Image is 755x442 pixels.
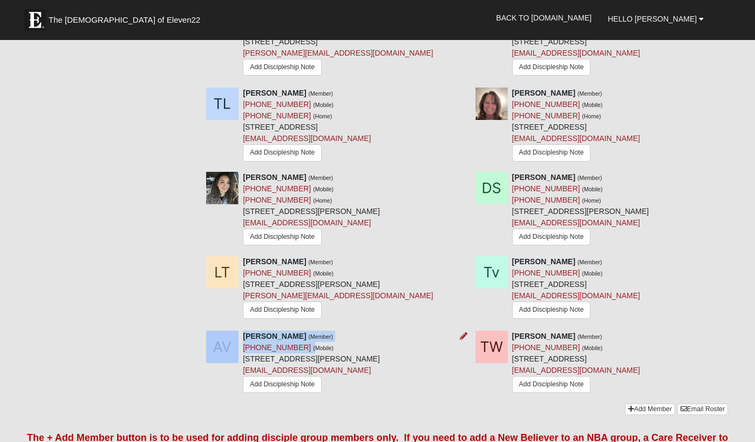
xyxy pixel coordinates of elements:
a: Add Discipleship Note [512,302,591,318]
small: (Mobile) [582,186,603,192]
a: [PHONE_NUMBER] [243,269,311,277]
a: Add Discipleship Note [243,376,322,393]
a: [PHONE_NUMBER] [243,111,311,120]
div: [STREET_ADDRESS] [243,88,371,164]
small: (Mobile) [313,102,334,108]
small: (Mobile) [313,270,334,277]
a: Add Discipleship Note [243,302,322,318]
small: (Home) [582,197,601,204]
a: [PHONE_NUMBER] [512,111,580,120]
small: (Mobile) [313,186,334,192]
small: (Mobile) [582,270,603,277]
strong: [PERSON_NAME] [243,173,306,182]
a: [EMAIL_ADDRESS][DOMAIN_NAME] [243,366,371,374]
small: (Member) [309,90,334,97]
small: (Member) [309,333,334,340]
a: Add Discipleship Note [512,229,591,245]
a: [EMAIL_ADDRESS][DOMAIN_NAME] [512,366,640,374]
div: [STREET_ADDRESS] [512,88,640,164]
a: [PHONE_NUMBER] [243,343,311,352]
a: Add Discipleship Note [512,376,591,393]
div: [STREET_ADDRESS][PERSON_NAME] [243,172,380,248]
strong: [PERSON_NAME] [512,89,575,97]
a: [PERSON_NAME][EMAIL_ADDRESS][DOMAIN_NAME] [243,49,433,57]
small: (Member) [577,259,602,265]
strong: [PERSON_NAME] [512,257,575,266]
a: [PHONE_NUMBER] [512,184,580,193]
span: The [DEMOGRAPHIC_DATA] of Eleven22 [49,15,200,25]
a: [EMAIL_ADDRESS][DOMAIN_NAME] [512,218,640,227]
a: [PHONE_NUMBER] [243,100,311,109]
a: [PERSON_NAME][EMAIL_ADDRESS][DOMAIN_NAME] [243,291,433,300]
div: [STREET_ADDRESS] [512,256,640,321]
small: (Home) [313,197,332,204]
small: (Home) [313,113,332,119]
a: Add Discipleship Note [512,59,591,76]
a: [PHONE_NUMBER] [512,269,580,277]
div: [STREET_ADDRESS] [512,331,640,396]
div: [STREET_ADDRESS][PERSON_NAME] [243,256,433,322]
a: Add Discipleship Note [243,144,322,161]
img: Eleven22 logo [24,9,46,31]
a: Add Discipleship Note [243,59,322,76]
small: (Member) [577,175,602,181]
a: Add Discipleship Note [243,229,322,245]
small: (Member) [309,175,334,181]
span: Hello [PERSON_NAME] [608,15,697,23]
a: [EMAIL_ADDRESS][DOMAIN_NAME] [512,291,640,300]
strong: [PERSON_NAME] [243,332,306,340]
small: (Home) [582,113,601,119]
a: [PHONE_NUMBER] [243,196,311,204]
small: (Mobile) [313,345,334,351]
a: Add Discipleship Note [512,144,591,161]
div: [STREET_ADDRESS][PERSON_NAME] [512,172,649,248]
a: [PHONE_NUMBER] [243,184,311,193]
a: [PHONE_NUMBER] [512,100,580,109]
small: (Mobile) [582,102,603,108]
a: [PHONE_NUMBER] [512,196,580,204]
a: Email Roster [677,404,728,415]
strong: [PERSON_NAME] [243,257,306,266]
div: [STREET_ADDRESS][PERSON_NAME] [243,331,380,396]
small: (Member) [577,333,602,340]
a: [EMAIL_ADDRESS][DOMAIN_NAME] [512,134,640,143]
small: (Member) [577,90,602,97]
div: [STREET_ADDRESS] [512,2,640,78]
a: [EMAIL_ADDRESS][DOMAIN_NAME] [512,49,640,57]
a: Add Member [625,404,675,415]
a: [EMAIL_ADDRESS][DOMAIN_NAME] [243,134,371,143]
a: Back to [DOMAIN_NAME] [488,4,600,31]
strong: [PERSON_NAME] [512,173,575,182]
small: (Mobile) [582,345,603,351]
strong: [PERSON_NAME] [243,89,306,97]
a: Hello [PERSON_NAME] [600,5,712,32]
div: [STREET_ADDRESS] [243,2,433,79]
a: The [DEMOGRAPHIC_DATA] of Eleven22 [19,4,235,31]
a: [PHONE_NUMBER] [512,343,580,352]
a: [EMAIL_ADDRESS][DOMAIN_NAME] [243,218,371,227]
small: (Member) [309,259,334,265]
strong: [PERSON_NAME] [512,332,575,340]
